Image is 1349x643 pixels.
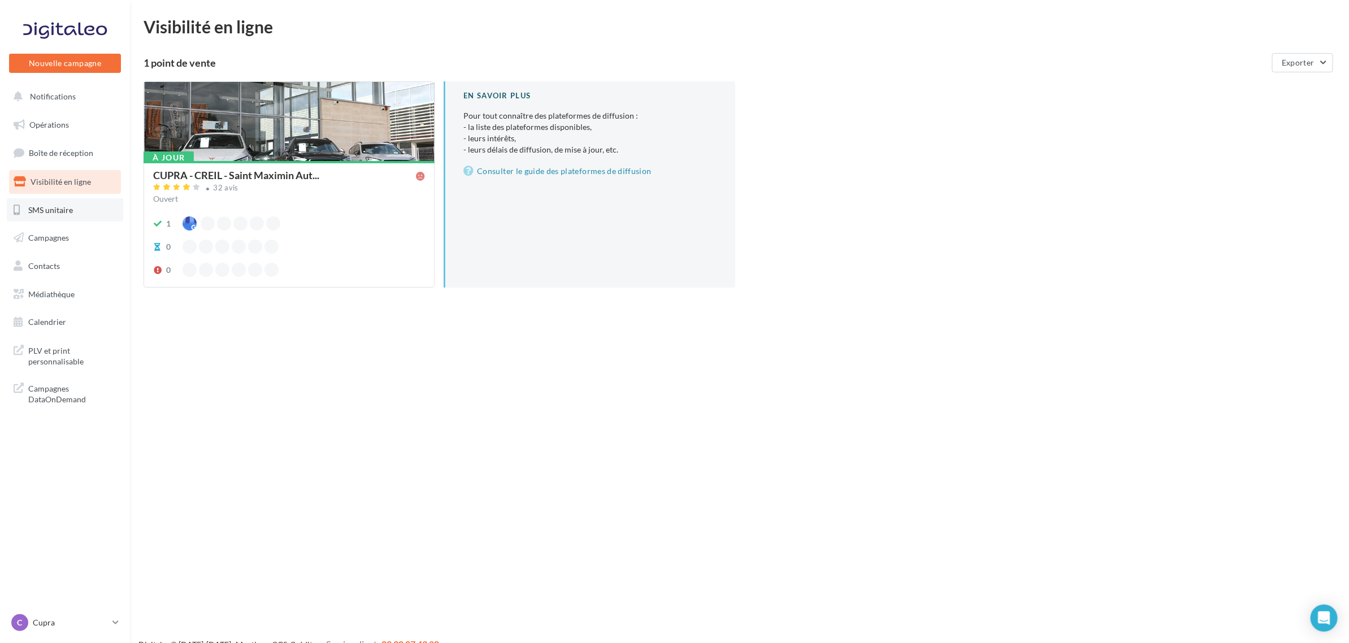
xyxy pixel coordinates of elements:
p: Pour tout connaître des plateformes de diffusion : [463,110,717,155]
a: Consulter le guide des plateformes de diffusion [463,164,717,178]
a: Médiathèque [7,283,123,306]
a: Opérations [7,113,123,137]
li: - leurs intérêts, [463,133,717,144]
div: 0 [166,264,171,276]
span: CUPRA - CREIL - Saint Maximin Aut... [153,170,319,180]
a: 32 avis [153,182,425,195]
span: Campagnes DataOnDemand [28,381,116,405]
div: 1 [166,218,171,229]
li: - leurs délais de diffusion, de mise à jour, etc. [463,144,717,155]
div: 0 [166,241,171,253]
span: C [18,617,23,628]
span: PLV et print personnalisable [28,343,116,367]
span: Médiathèque [28,289,75,299]
span: Notifications [30,92,76,101]
a: Campagnes DataOnDemand [7,376,123,410]
div: En savoir plus [463,90,717,101]
span: SMS unitaire [28,205,73,214]
a: PLV et print personnalisable [7,338,123,372]
a: Calendrier [7,310,123,334]
span: Exporter [1282,58,1315,67]
span: Contacts [28,261,60,271]
span: Boîte de réception [29,148,93,158]
span: Ouvert [153,194,178,203]
div: 1 point de vente [144,58,1268,68]
button: Exporter [1272,53,1333,72]
div: 32 avis [214,184,238,192]
div: Visibilité en ligne [144,18,1335,35]
span: Campagnes [28,233,69,242]
p: Cupra [33,617,108,628]
span: Visibilité en ligne [31,177,91,186]
button: Nouvelle campagne [9,54,121,73]
div: À jour [144,151,194,164]
span: Opérations [29,120,69,129]
a: Visibilité en ligne [7,170,123,194]
button: Notifications [7,85,119,108]
div: Open Intercom Messenger [1311,605,1338,632]
a: SMS unitaire [7,198,123,222]
a: C Cupra [9,612,121,633]
li: - la liste des plateformes disponibles, [463,121,717,133]
a: Contacts [7,254,123,278]
a: Campagnes [7,226,123,250]
span: Calendrier [28,317,66,327]
a: Boîte de réception [7,141,123,165]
